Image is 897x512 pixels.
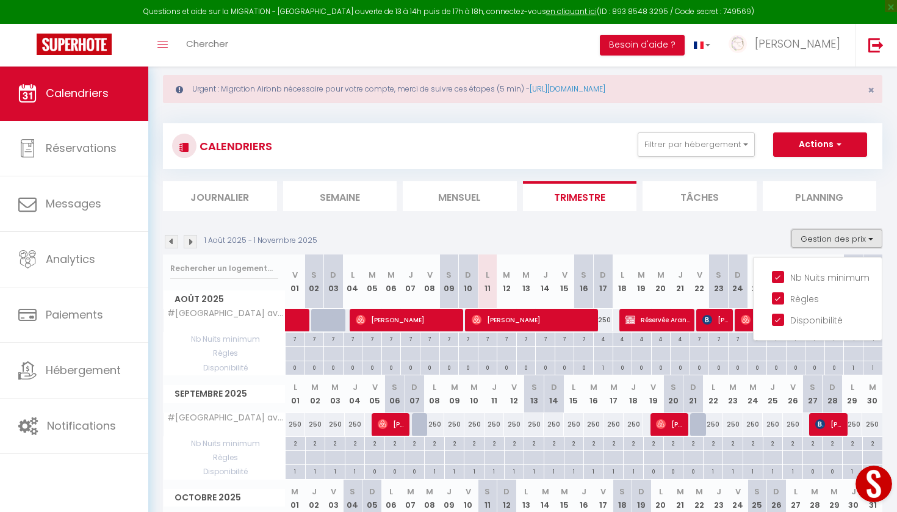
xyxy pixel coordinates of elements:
abbr: S [531,381,537,393]
abbr: L [621,269,624,281]
th: 07 [405,375,425,413]
span: Réservée Araniyah [625,308,691,331]
div: 2 [664,437,683,449]
abbr: M [610,381,618,393]
abbr: S [446,269,452,281]
div: 250 [286,413,306,436]
th: 31 [863,254,882,309]
div: 1 [544,465,564,477]
div: 2 [544,437,564,449]
div: 2 [704,437,723,449]
th: 17 [603,375,624,413]
div: 250 [504,413,524,436]
th: 29 [824,254,844,309]
span: #[GEOGRAPHIC_DATA] avec piscine. [165,413,287,422]
div: 1 [704,465,723,477]
span: Septembre 2025 [164,385,285,403]
div: 2 [464,437,484,449]
div: 1 [604,465,624,477]
span: Messages [46,196,101,211]
div: 2 [723,437,743,449]
div: 1 [624,465,643,477]
div: 250 [425,413,445,436]
abbr: J [770,381,775,393]
div: 1 [723,465,743,477]
th: 18 [624,375,644,413]
th: 22 [703,375,723,413]
abbr: M [749,381,757,393]
div: 2 [564,437,584,449]
div: 2 [843,437,862,449]
abbr: V [697,269,702,281]
div: 1 [286,465,305,477]
th: 16 [584,375,604,413]
div: 0 [644,465,663,477]
span: [PERSON_NAME] [656,413,682,436]
div: 2 [863,437,882,449]
div: 7 [536,333,555,344]
abbr: M [503,269,510,281]
div: 1 [594,361,613,373]
div: 7 [729,333,747,344]
div: 0 [652,361,671,373]
abbr: M [869,381,876,393]
th: 25 [763,375,783,413]
div: 0 [729,361,747,373]
th: 12 [504,375,524,413]
th: 26 [783,375,803,413]
div: 2 [823,437,842,449]
div: 4 [613,333,632,344]
div: 2 [385,437,405,449]
th: 06 [381,254,401,309]
abbr: J [631,381,636,393]
abbr: V [511,381,517,393]
div: 250 [624,413,644,436]
th: 04 [343,254,362,309]
div: 2 [286,437,305,449]
div: 2 [524,437,544,449]
img: ... [729,35,747,53]
div: 4 [652,333,671,344]
div: 1 [464,465,484,477]
div: 250 [584,413,604,436]
abbr: L [351,269,355,281]
button: Open LiveChat chat widget [10,5,46,41]
span: Chercher [186,37,228,50]
abbr: D [330,269,336,281]
abbr: L [486,269,489,281]
iframe: LiveChat chat widget [846,461,897,512]
div: 2 [803,437,823,449]
div: 1 [345,465,365,477]
abbr: D [735,269,741,281]
div: 2 [505,437,524,449]
div: 2 [445,437,464,449]
th: 23 [709,254,729,309]
div: 4 [594,333,613,344]
div: 0 [555,361,574,373]
span: Nb Nuits minimum [164,333,285,346]
div: 7 [748,333,767,344]
span: [PERSON_NAME] [472,308,596,331]
div: 0 [286,361,304,373]
div: 0 [305,361,324,373]
div: 250 [524,413,544,436]
div: 0 [664,465,683,477]
th: 10 [464,375,485,413]
span: [PERSON_NAME] [356,308,460,331]
div: 7 [286,333,304,344]
th: 27 [786,254,805,309]
div: 1 [844,361,863,373]
abbr: S [392,381,397,393]
div: 0 [690,361,709,373]
div: 250 [743,413,763,436]
span: Règles [164,451,285,464]
abbr: M [657,269,665,281]
th: 19 [643,375,663,413]
th: 09 [439,254,459,309]
abbr: S [311,269,317,281]
a: [URL][DOMAIN_NAME] [530,84,605,94]
div: 2 [365,437,384,449]
th: 27 [802,375,823,413]
abbr: M [590,381,597,393]
abbr: D [551,381,557,393]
